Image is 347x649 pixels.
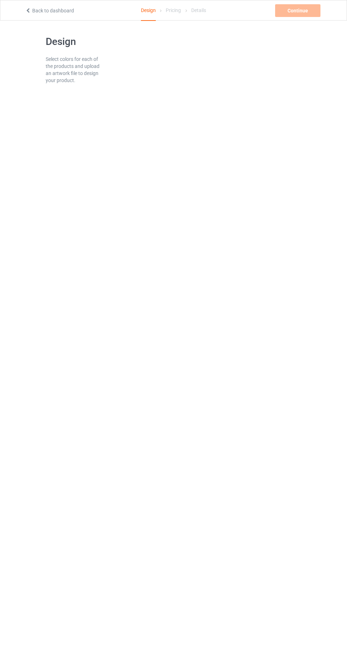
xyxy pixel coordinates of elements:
[166,0,181,20] div: Pricing
[141,0,156,21] div: Design
[46,56,102,84] div: Select colors for each of the products and upload an artwork file to design your product.
[46,35,102,48] h1: Design
[191,0,206,20] div: Details
[25,8,74,13] a: Back to dashboard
